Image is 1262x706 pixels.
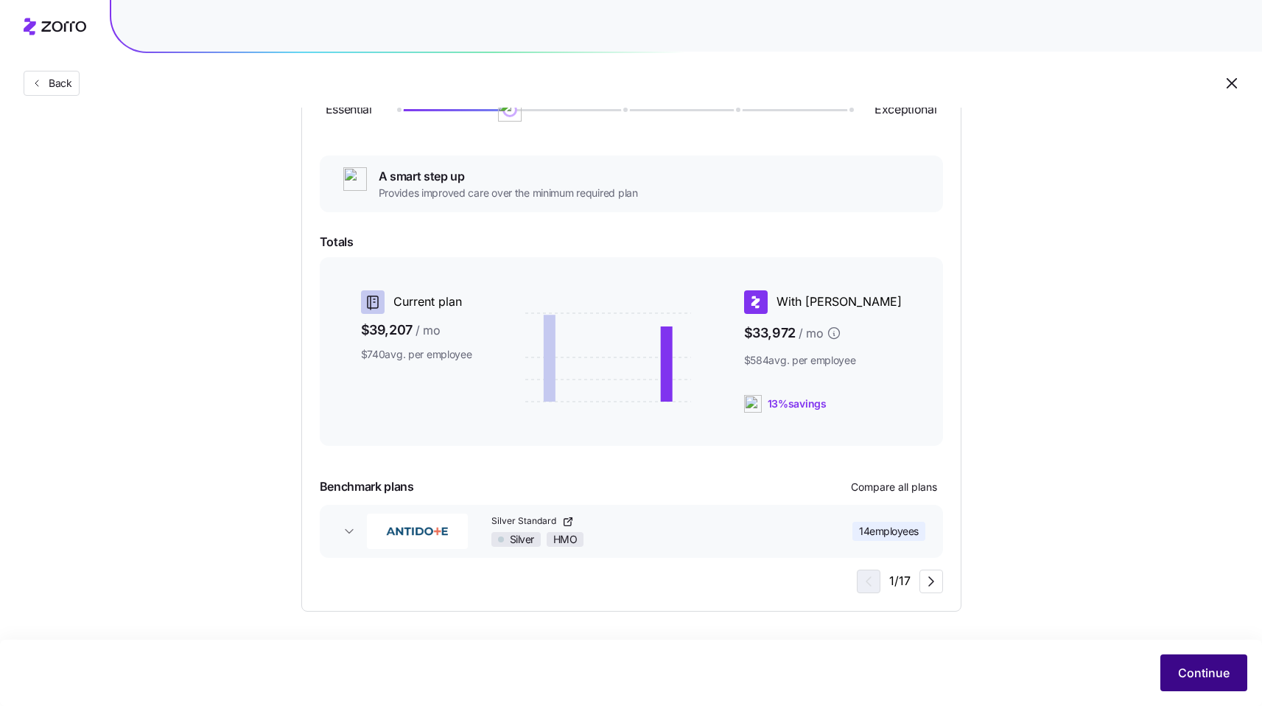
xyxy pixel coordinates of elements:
span: $39,207 [361,320,472,341]
span: $33,972 [744,320,902,347]
div: 1 / 17 [857,570,943,593]
a: Silver Standard [491,515,810,528]
span: Silver Standard [491,515,559,528]
span: HMO [553,533,578,546]
img: ai-icon.png [343,167,367,191]
span: Compare all plans [851,480,937,494]
button: Back [24,71,80,96]
div: Current plan [361,290,472,314]
span: Silver [510,533,534,546]
img: ai-icon.png [744,395,762,413]
img: ai-icon.png [498,98,522,122]
span: $584 avg. per employee [744,353,902,368]
span: Back [43,76,72,91]
span: / mo [799,324,824,343]
span: Continue [1178,664,1230,682]
span: 13% savings [768,396,827,411]
span: A smart step up [379,167,638,186]
span: Provides improved care over the minimum required plan [379,186,638,200]
button: Compare all plans [845,475,943,499]
span: Essential [326,100,372,119]
span: / mo [416,321,441,340]
button: Antidote Health PlanSilver StandardSilverHMO14employees [320,505,943,558]
button: Continue [1160,654,1247,691]
span: $740 avg. per employee [361,347,472,362]
span: Benchmark plans [320,478,414,496]
span: 14 employees [859,524,919,539]
div: With [PERSON_NAME] [744,290,902,314]
span: Totals [320,233,943,251]
span: Exceptional [874,100,936,119]
img: Antidote Health Plan [367,514,468,549]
